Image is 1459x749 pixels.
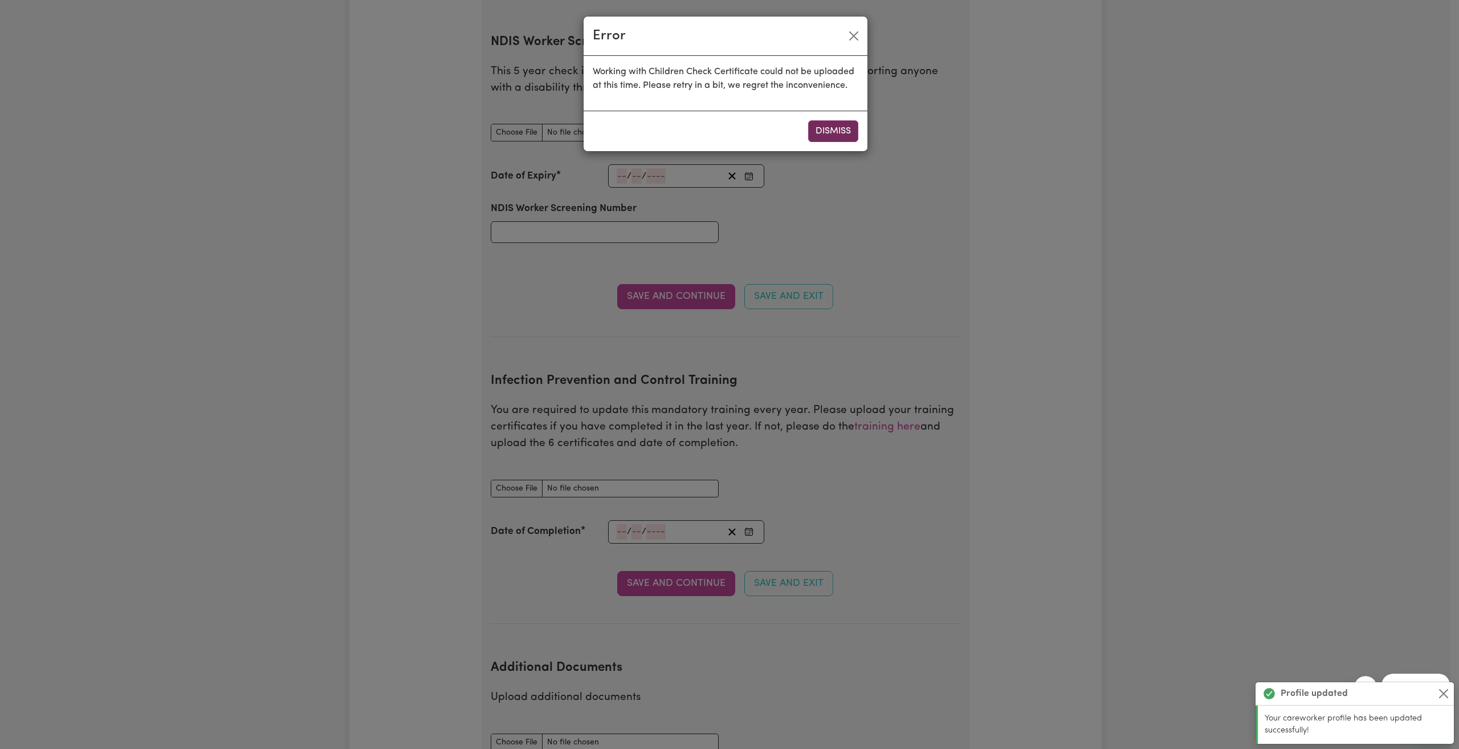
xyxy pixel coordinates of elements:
strong: Profile updated [1281,687,1348,701]
p: Working with Children Check Certificate could not be uploaded at this time. Please retry in a bit... [593,65,858,92]
button: Close [845,27,863,45]
div: Error [593,26,626,46]
p: Your careworker profile has been updated successfully! [1265,712,1447,737]
iframe: Message from company [1381,674,1450,699]
button: Dismiss [808,120,858,142]
button: Close [1437,687,1450,701]
iframe: Close message [1354,676,1377,699]
span: Need any help? [7,8,69,17]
